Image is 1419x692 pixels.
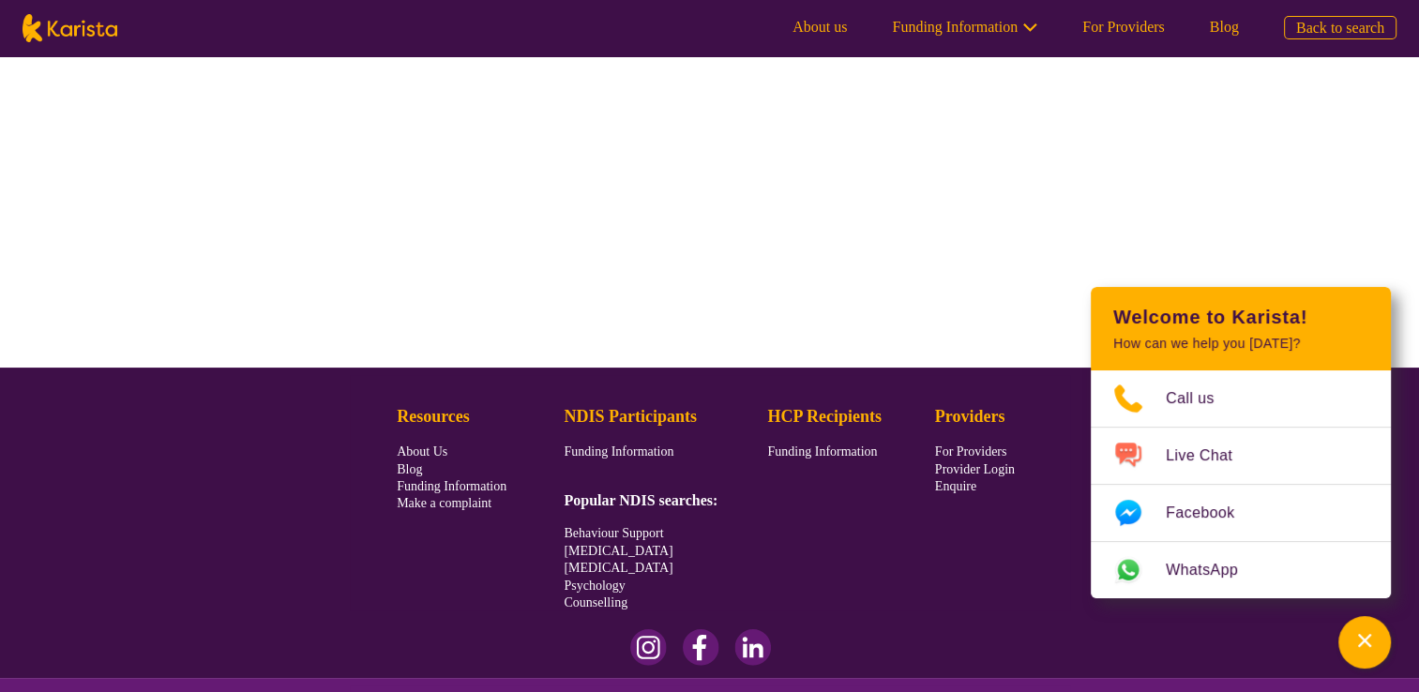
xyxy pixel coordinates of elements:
[564,595,627,609] span: Counselling
[564,579,625,593] span: Psychology
[1091,287,1391,598] div: Channel Menu
[1113,336,1368,352] p: How can we help you [DATE]?
[397,494,506,511] a: Make a complaint
[892,19,1037,35] a: Funding Information
[23,14,117,42] img: Karista logo
[935,479,976,493] span: Enquire
[1296,20,1384,36] span: Back to search
[935,407,1005,426] b: Providers
[935,460,1015,477] a: Provider Login
[564,492,717,508] b: Popular NDIS searches:
[1338,616,1391,669] button: Channel Menu
[767,407,882,426] b: HCP Recipients
[767,443,877,459] a: Funding Information
[564,561,672,575] span: [MEDICAL_DATA]
[1166,390,1237,407] span: Call us
[935,462,1015,476] span: Provider Login
[1166,562,1260,579] span: WhatsApp
[682,629,719,666] img: Facebook
[793,19,847,35] a: About us
[397,496,491,510] span: Make a complaint
[734,629,771,666] img: LinkedIn
[935,443,1015,459] a: For Providers
[564,577,710,594] a: Psychology
[564,407,697,426] b: NDIS Participants
[1166,504,1257,521] span: Facebook
[397,407,470,426] b: Resources
[564,542,710,559] a: [MEDICAL_DATA]
[1091,542,1391,598] a: Web link opens in a new tab.
[564,594,710,610] a: Counselling
[564,559,710,576] a: [MEDICAL_DATA]
[397,443,506,459] a: About Us
[397,460,506,477] a: Blog
[630,629,667,666] img: Instagram
[564,544,672,558] span: [MEDICAL_DATA]
[1091,370,1391,598] ul: Choose channel
[564,444,673,459] span: Funding Information
[564,443,710,459] a: Funding Information
[397,479,506,493] span: Funding Information
[1210,19,1239,35] a: Blog
[397,462,422,476] span: Blog
[1082,19,1165,35] a: For Providers
[1284,16,1396,39] a: Back to search
[397,444,447,459] span: About Us
[1113,306,1368,328] h2: Welcome to Karista!
[564,524,710,541] a: Behaviour Support
[935,444,1007,459] span: For Providers
[767,444,877,459] span: Funding Information
[397,477,506,494] a: Funding Information
[564,526,663,540] span: Behaviour Support
[1166,447,1255,464] span: Live Chat
[935,477,1015,494] a: Enquire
